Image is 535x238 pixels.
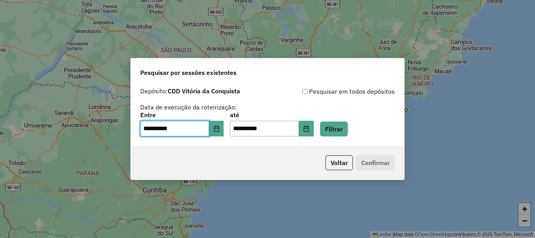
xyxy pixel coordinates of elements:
[325,155,353,170] button: Voltar
[140,86,240,96] label: Depósito:
[168,87,240,95] strong: CDD Vitória da Conquista
[140,110,224,120] label: Entre
[320,122,348,136] button: Filtrar
[230,110,313,120] label: até
[267,87,395,96] div: Pesquisar em todos depósitos
[299,121,314,136] button: Choose Date
[140,68,237,77] span: Pesquisar por sessões existentes
[209,121,224,136] button: Choose Date
[140,102,237,112] label: Data de execução da roteirização:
